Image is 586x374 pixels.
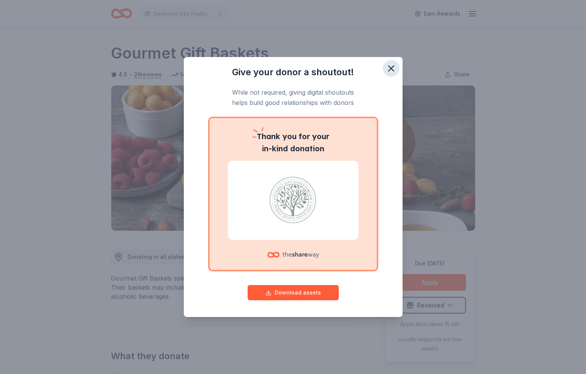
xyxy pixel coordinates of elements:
p: While not required, giving digital shoutouts helps build good relationships with donors [199,87,387,108]
img: Gourmet Gift Baskets [237,176,349,225]
h3: Give your donor a shoutout! [199,66,387,78]
span: Thank [257,132,280,141]
p: you for your in-kind donation [228,130,359,155]
button: Download assets [248,285,339,300]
